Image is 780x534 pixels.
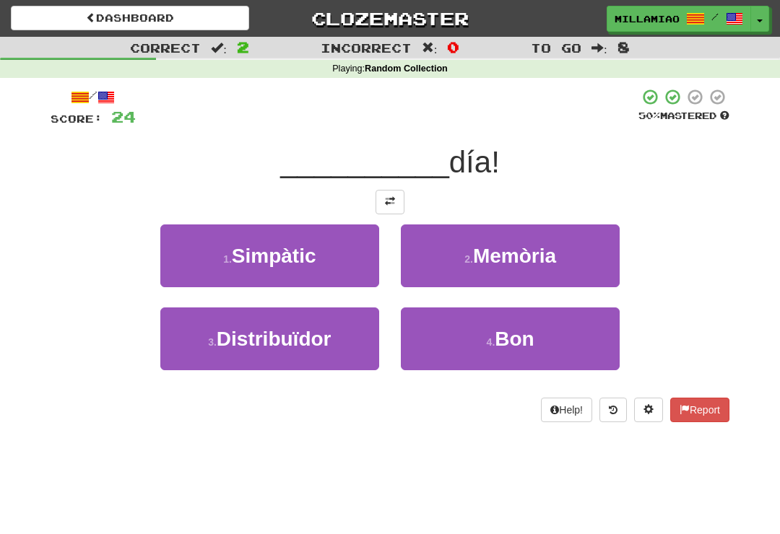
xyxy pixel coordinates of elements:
span: 8 [617,38,630,56]
span: Simpàtic [232,245,316,267]
span: 24 [111,108,136,126]
span: Bon [495,328,534,350]
span: : [211,42,227,54]
span: 2 [237,38,249,56]
button: Round history (alt+y) [599,398,627,422]
a: Clozemaster [271,6,509,31]
strong: Random Collection [365,64,448,74]
button: Toggle translation (alt+t) [376,190,404,214]
a: Dashboard [11,6,249,30]
span: : [591,42,607,54]
button: Report [670,398,729,422]
span: 0 [447,38,459,56]
span: millamiao [615,12,680,25]
span: Memòria [473,245,556,267]
button: 2.Memòria [401,224,620,287]
span: Correct [130,40,201,55]
span: Score: [51,113,103,125]
small: 4 . [487,336,495,348]
small: 2 . [464,253,473,265]
span: __________ [280,145,449,179]
button: 1.Simpàtic [160,224,379,287]
span: / [711,12,719,22]
button: 4.Bon [401,307,620,370]
a: millamiao / [607,6,751,32]
span: : [422,42,438,54]
span: Incorrect [321,40,412,55]
span: día! [449,145,500,179]
small: 1 . [223,253,232,265]
small: 3 . [208,336,217,348]
span: 50 % [638,110,660,121]
span: Distribuïdor [217,328,331,350]
button: Help! [541,398,592,422]
button: 3.Distribuïdor [160,307,379,370]
div: Mastered [638,110,729,123]
div: / [51,88,136,106]
span: To go [531,40,581,55]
